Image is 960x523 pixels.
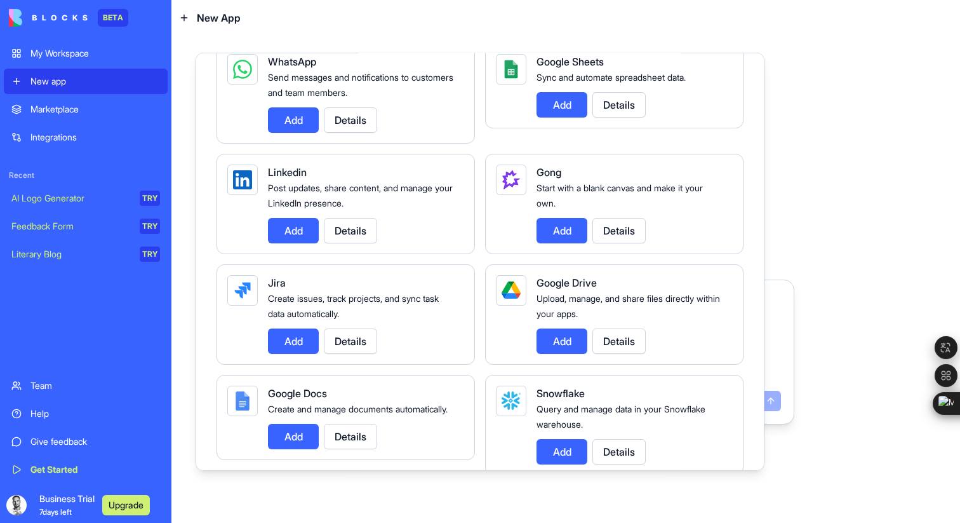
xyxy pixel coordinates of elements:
[268,217,319,243] button: Add
[140,191,160,206] div: TRY
[11,248,131,261] div: Literary Blog
[537,182,703,208] span: Start with a blank canvas and make it your own.
[592,92,646,117] button: Details
[592,438,646,464] button: Details
[11,220,131,233] div: Feedback Form
[537,386,585,399] span: Snowflake
[537,438,587,464] button: Add
[268,107,319,132] button: Add
[268,165,307,178] span: Linkedin
[537,92,587,117] button: Add
[268,423,319,449] button: Add
[537,292,720,318] span: Upload, manage, and share files directly within your apps.
[268,328,319,353] button: Add
[268,55,316,67] span: WhatsApp
[324,328,377,353] button: Details
[268,386,327,399] span: Google Docs
[537,276,597,289] span: Google Drive
[324,423,377,449] button: Details
[537,328,587,353] button: Add
[537,55,604,67] span: Google Sheets
[268,403,448,414] span: Create and manage documents automatically.
[11,192,131,205] div: AI Logo Generator
[268,276,286,289] span: Jira
[268,71,453,97] span: Send messages and notifications to customers and team members.
[592,217,646,243] button: Details
[140,219,160,234] div: TRY
[268,182,453,208] span: Post updates, share content, and manage your LinkedIn presence.
[537,165,561,178] span: Gong
[268,292,439,318] span: Create issues, track projects, and sync task data automatically.
[324,107,377,132] button: Details
[140,247,160,262] div: TRY
[537,403,705,429] span: Query and manage data in your Snowflake warehouse.
[537,217,587,243] button: Add
[324,217,377,243] button: Details
[4,170,168,180] span: Recent
[537,71,686,82] span: Sync and automate spreadsheet data.
[592,328,646,353] button: Details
